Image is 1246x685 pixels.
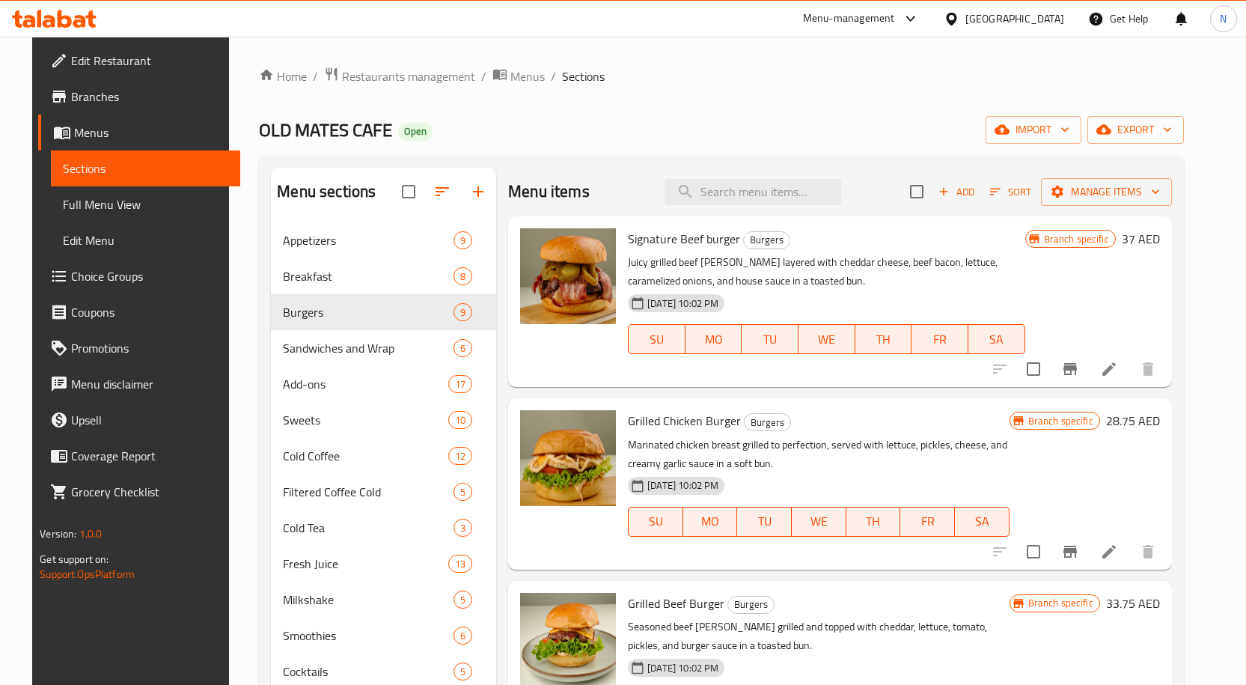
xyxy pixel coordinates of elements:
[38,474,240,510] a: Grocery Checklist
[641,661,724,675] span: [DATE] 10:02 PM
[453,519,472,537] div: items
[454,485,471,499] span: 5
[454,629,471,643] span: 6
[259,67,307,85] a: Home
[71,411,228,429] span: Upsell
[804,329,849,350] span: WE
[74,124,228,141] span: Menus
[283,267,453,285] div: Breakfast
[551,67,556,85] li: /
[63,231,228,249] span: Edit Menu
[861,329,906,350] span: TH
[1220,10,1227,27] span: N
[1099,121,1172,139] span: export
[271,222,496,258] div: Appetizers9
[628,507,683,537] button: SU
[798,324,855,354] button: WE
[448,411,472,429] div: items
[277,180,376,203] h2: Menu sections
[744,231,790,249] span: Burgers
[71,88,228,106] span: Branches
[454,521,471,535] span: 3
[283,411,448,429] span: Sweets
[283,483,453,501] span: Filtered Coffee Cold
[38,258,240,294] a: Choice Groups
[449,413,471,427] span: 10
[283,447,448,465] span: Cold Coffee
[492,67,545,86] a: Menus
[63,159,228,177] span: Sections
[1122,228,1160,249] h6: 37 AED
[40,564,135,584] a: Support.OpsPlatform
[1052,351,1088,387] button: Branch-specific-item
[855,324,912,354] button: TH
[520,228,616,324] img: Signature Beef burger
[38,366,240,402] a: Menu disclaimer
[743,511,786,532] span: TU
[986,116,1081,144] button: import
[683,507,738,537] button: MO
[1106,593,1160,614] h6: 33.75 AED
[283,663,453,681] span: Cocktails
[453,483,472,501] div: items
[38,330,240,366] a: Promotions
[453,627,472,645] div: items
[798,511,840,532] span: WE
[283,339,453,357] div: Sandwiches and Wrap
[748,329,793,350] span: TU
[932,180,980,204] button: Add
[562,67,605,85] span: Sections
[955,507,1010,537] button: SA
[728,596,774,613] span: Burgers
[38,294,240,330] a: Coupons
[283,231,453,249] span: Appetizers
[283,519,453,537] div: Cold Tea
[968,324,1025,354] button: SA
[628,592,724,615] span: Grilled Beef Burger
[454,270,471,284] span: 8
[685,324,742,354] button: MO
[998,121,1069,139] span: import
[453,231,472,249] div: items
[51,150,240,186] a: Sections
[51,222,240,258] a: Edit Menu
[980,180,1041,204] span: Sort items
[398,123,433,141] div: Open
[271,294,496,330] div: Burgers9
[1018,536,1049,567] span: Select to update
[393,176,424,207] span: Select all sections
[271,474,496,510] div: Filtered Coffee Cold5
[1130,351,1166,387] button: delete
[990,183,1031,201] span: Sort
[40,549,109,569] span: Get support on:
[900,507,955,537] button: FR
[38,79,240,115] a: Branches
[1053,183,1160,201] span: Manage items
[1018,353,1049,385] span: Select to update
[460,174,496,210] button: Add section
[901,176,932,207] span: Select section
[744,413,791,431] div: Burgers
[71,339,228,357] span: Promotions
[628,436,1009,473] p: Marinated chicken breast grilled to perfection, served with lettuce, pickles, cheese, and creamy ...
[38,115,240,150] a: Menus
[71,375,228,393] span: Menu disclaimer
[743,231,790,249] div: Burgers
[283,303,453,321] span: Burgers
[453,591,472,609] div: items
[745,414,790,431] span: Burgers
[271,366,496,402] div: Add-ons17
[51,186,240,222] a: Full Menu View
[803,10,895,28] div: Menu-management
[271,438,496,474] div: Cold Coffee12
[259,113,392,147] span: OLD MATES CAFE
[453,339,472,357] div: items
[38,438,240,474] a: Coverage Report
[1087,116,1184,144] button: export
[448,555,472,573] div: items
[965,10,1064,27] div: [GEOGRAPHIC_DATA]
